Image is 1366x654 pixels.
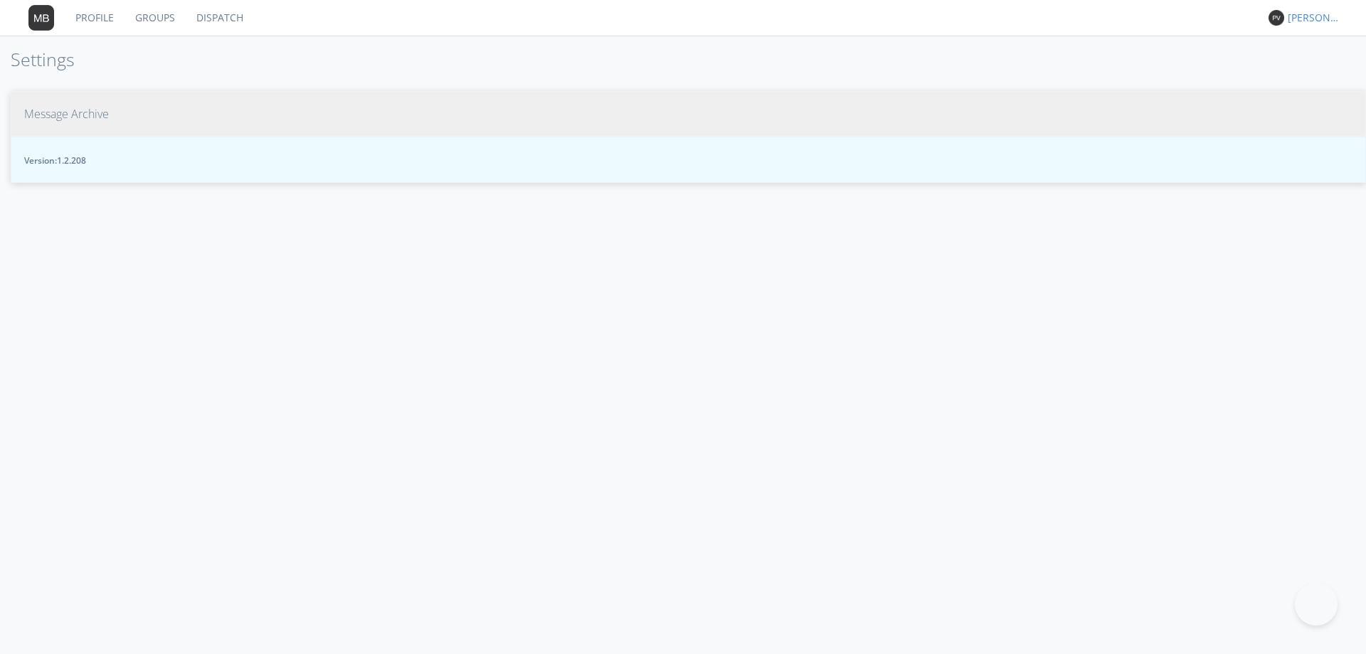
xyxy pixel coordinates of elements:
[1269,10,1284,26] img: 373638.png
[28,5,54,31] img: 373638.png
[1288,11,1341,25] div: [PERSON_NAME] *
[1295,583,1338,626] iframe: Toggle Customer Support
[24,106,109,122] span: Message Archive
[11,91,1366,137] button: Message Archive
[11,137,1366,183] button: Version:1.2.208
[24,154,1352,167] span: Version: 1.2.208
